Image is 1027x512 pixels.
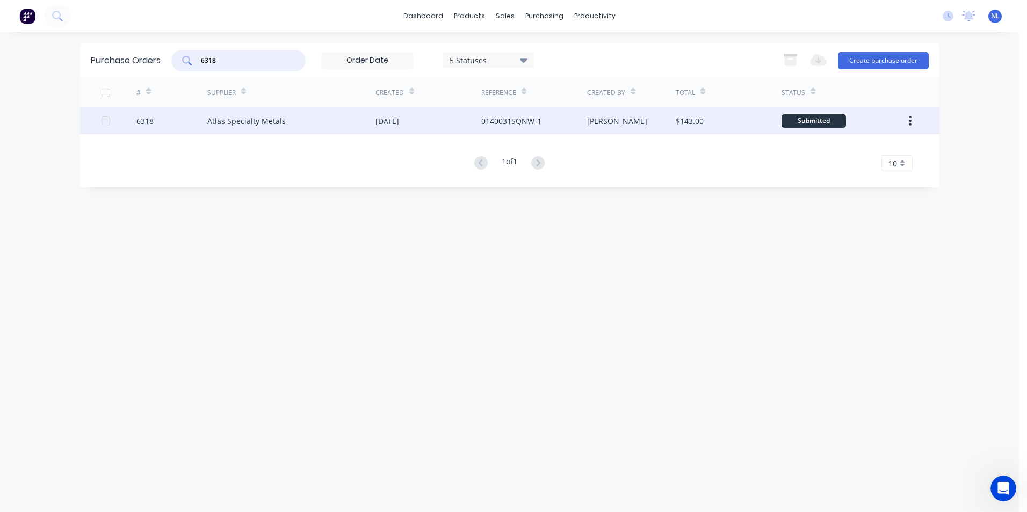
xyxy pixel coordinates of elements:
[838,52,929,69] button: Create purchase order
[207,88,236,98] div: Supplier
[520,8,569,24] div: purchasing
[375,88,404,98] div: Created
[990,476,1016,501] iframe: Intercom live chat
[449,8,490,24] div: products
[19,8,35,24] img: Factory
[136,88,141,98] div: #
[450,54,526,65] div: 5 Statuses
[587,115,647,127] div: [PERSON_NAME]
[587,88,625,98] div: Created By
[481,115,541,127] div: 0140031SQNW-1
[676,115,704,127] div: $143.00
[782,88,805,98] div: Status
[782,114,846,128] div: Submitted
[398,8,449,24] a: dashboard
[200,55,289,66] input: Search purchase orders...
[991,11,1000,21] span: NL
[136,115,154,127] div: 6318
[322,53,413,69] input: Order Date
[207,115,286,127] div: Atlas Specialty Metals
[676,88,695,98] div: Total
[375,115,399,127] div: [DATE]
[569,8,621,24] div: productivity
[91,54,161,67] div: Purchase Orders
[490,8,520,24] div: sales
[481,88,516,98] div: Reference
[502,156,517,171] div: 1 of 1
[888,158,897,169] span: 10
